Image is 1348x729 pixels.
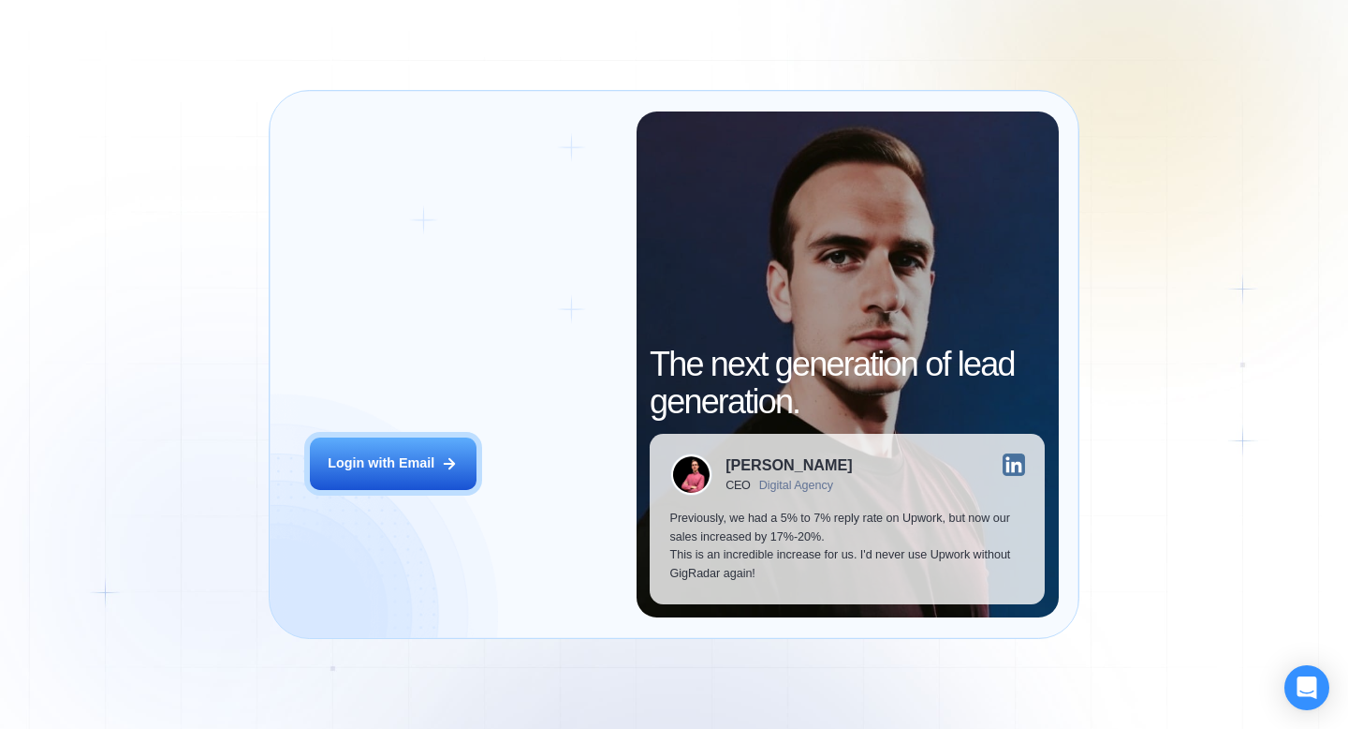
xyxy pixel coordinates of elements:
[725,457,852,472] div: [PERSON_NAME]
[759,479,833,492] div: Digital Agency
[328,454,434,473] div: Login with Email
[650,346,1045,420] h2: The next generation of lead generation.
[670,510,1025,584] p: Previously, we had a 5% to 7% reply rate on Upwork, but now our sales increased by 17%-20%. This ...
[725,479,751,492] div: CEO
[310,438,476,490] button: Login with Email
[1284,665,1329,710] div: Open Intercom Messenger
